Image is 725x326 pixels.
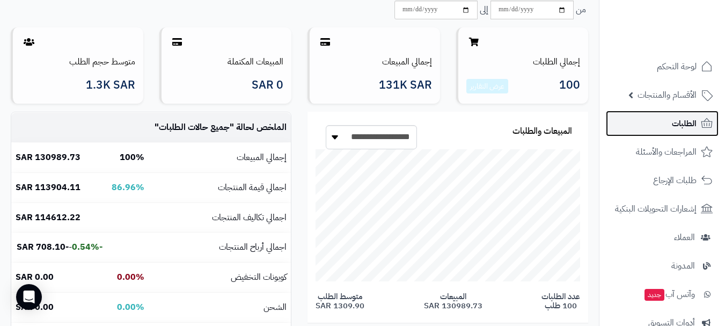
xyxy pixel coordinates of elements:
td: كوبونات التخفيض [149,263,291,292]
span: إشعارات التحويلات البنكية [615,201,697,216]
td: اجمالي أرباح المنتجات [149,233,291,262]
b: -0.54% [72,241,102,253]
b: 0.00 SAR [16,271,54,284]
td: - [11,233,107,262]
span: الأقسام والمنتجات [638,88,697,103]
b: 100% [120,151,144,164]
td: الشحن [149,293,291,322]
span: إلى [480,4,488,16]
span: جميع حالات الطلبات [159,121,230,134]
span: 1.3K SAR [86,79,135,91]
a: إجمالي الطلبات [533,55,580,68]
span: المبيعات 130989.73 SAR [424,292,482,310]
a: المراجعات والأسئلة [606,139,719,165]
span: وآتس آب [643,287,695,302]
b: 86.96% [112,181,144,194]
a: الطلبات [606,111,719,136]
b: 130989.73 SAR [16,151,80,164]
span: جديد [645,289,664,301]
td: الملخص لحالة " " [149,113,291,142]
span: متوسط الطلب 1309.90 SAR [316,292,364,310]
span: عدد الطلبات 100 طلب [541,292,580,310]
a: عرض التقارير [470,81,504,92]
span: طلبات الإرجاع [653,173,697,188]
a: طلبات الإرجاع [606,168,719,193]
b: 0.00 SAR [16,301,54,314]
span: 100 [559,79,580,94]
a: وآتس آبجديد [606,281,719,307]
b: 114612.22 SAR [16,211,80,224]
b: 0.00% [117,271,144,284]
a: إجمالي المبيعات [382,55,432,68]
a: لوحة التحكم [606,54,719,79]
span: 0 SAR [252,79,283,91]
h3: المبيعات والطلبات [512,127,572,136]
b: 0.00% [117,301,144,314]
a: المبيعات المكتملة [228,55,283,68]
img: logo-2.png [652,30,715,53]
b: 113904.11 SAR [16,181,80,194]
a: إشعارات التحويلات البنكية [606,196,719,222]
td: اجمالي تكاليف المنتجات [149,203,291,233]
span: الطلبات [672,116,697,131]
span: من [576,4,586,16]
a: متوسط حجم الطلب [69,55,135,68]
span: 131K SAR [379,79,432,91]
span: المدونة [671,258,695,273]
a: المدونة [606,253,719,279]
span: العملاء [674,230,695,245]
div: Open Intercom Messenger [16,284,42,310]
span: لوحة التحكم [657,59,697,74]
b: -708.10 SAR [17,241,69,253]
td: إجمالي المبيعات [149,143,291,172]
td: اجمالي قيمة المنتجات [149,173,291,202]
span: المراجعات والأسئلة [636,144,697,160]
a: العملاء [606,224,719,250]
